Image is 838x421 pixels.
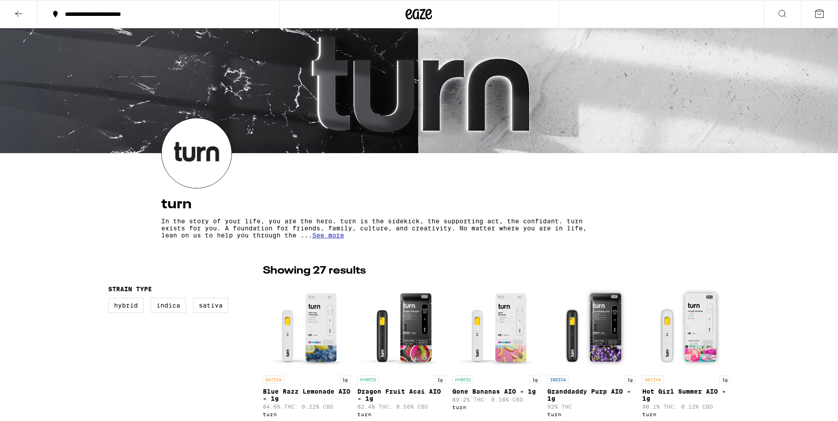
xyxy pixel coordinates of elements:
p: 92% THC [547,404,635,410]
h4: turn [161,197,677,211]
p: 90.1% THC: 0.12% CBD [642,404,730,410]
p: Blue Razz Lemonade AIO - 1g [263,388,351,402]
div: turn [642,411,730,417]
img: turn logo [162,118,231,188]
p: 82.4% THC: 0.56% CBD [357,404,445,410]
p: INDICA [547,376,569,383]
img: turn - Dragon Fruit Acai AIO - 1g [357,283,445,371]
p: 1g [530,376,540,383]
p: Granddaddy Purp AIO - 1g [547,388,635,402]
p: 1g [625,376,635,383]
p: SATIVA [642,376,664,383]
img: turn - Gone Bananas AIO - 1g [452,283,540,371]
legend: Strain Type [108,286,152,293]
label: Hybrid [108,298,144,313]
img: turn - Granddaddy Purp AIO - 1g [547,283,635,371]
p: HYBRID [357,376,379,383]
div: turn [357,411,445,417]
img: turn - Blue Razz Lemonade AIO - 1g [263,283,351,371]
div: turn [547,411,635,417]
p: 1g [720,376,730,383]
p: In the story of your life, you are the hero. turn is the sidekick, the supporting act, the confid... [161,218,599,239]
p: SATIVA [263,376,284,383]
div: turn [452,404,540,410]
span: See more [312,232,344,239]
p: 84.6% THC: 0.22% CBD [263,404,351,410]
p: HYBRID [452,376,474,383]
div: turn [263,411,351,417]
p: Dragon Fruit Acai AIO - 1g [357,388,445,402]
p: 1g [340,376,350,383]
label: Sativa [193,298,228,313]
p: Hot Girl Summer AIO - 1g [642,388,730,402]
p: 89.2% THC: 0.18% CBD [452,397,540,402]
img: turn - Hot Girl Summer AIO - 1g [642,283,730,371]
label: Indica [151,298,186,313]
p: 1g [435,376,445,383]
p: Showing 27 results [263,263,366,278]
p: Gone Bananas AIO - 1g [452,388,540,395]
